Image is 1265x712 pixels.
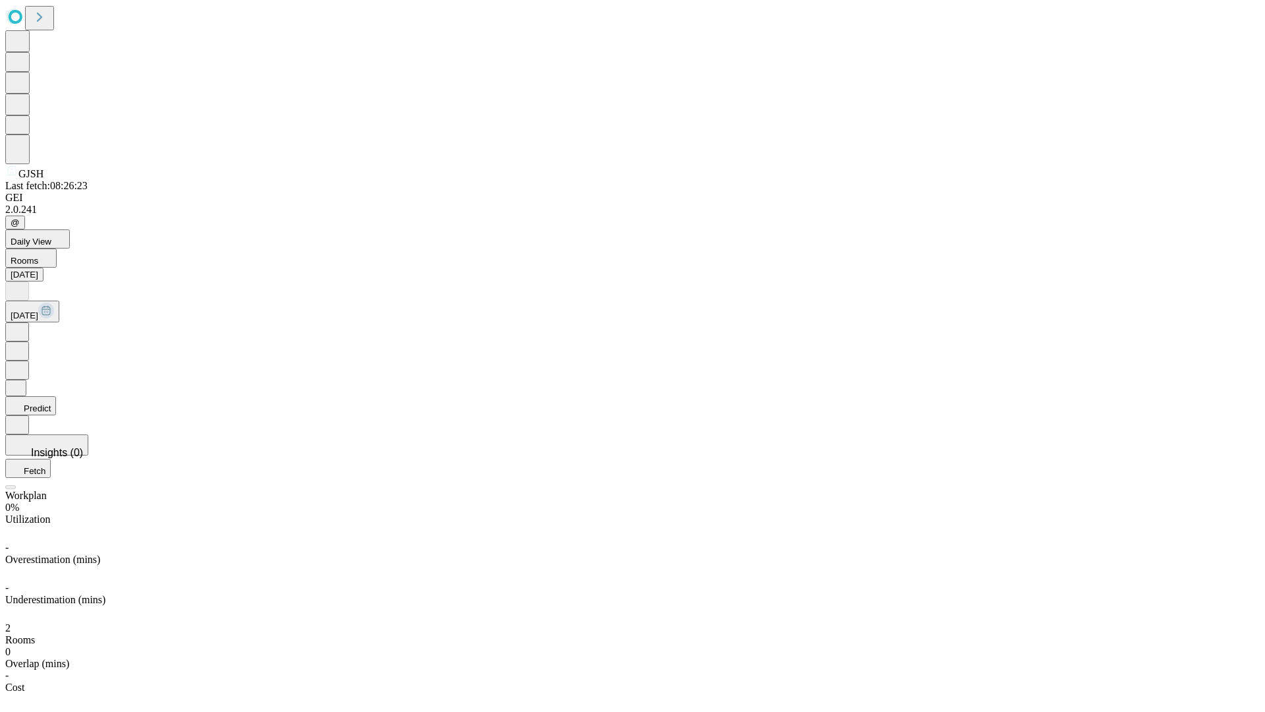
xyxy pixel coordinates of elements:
[5,594,105,605] span: Underestimation (mins)
[5,204,1260,216] div: 2.0.241
[5,459,51,478] button: Fetch
[5,502,19,513] span: 0%
[5,192,1260,204] div: GEI
[5,682,24,693] span: Cost
[5,622,11,634] span: 2
[5,216,25,229] button: @
[5,646,11,657] span: 0
[5,582,9,593] span: -
[11,311,38,320] span: [DATE]
[11,237,51,247] span: Daily View
[5,180,88,191] span: Last fetch: 08:26:23
[5,670,9,681] span: -
[5,658,69,669] span: Overlap (mins)
[11,256,38,266] span: Rooms
[31,447,83,458] span: Insights (0)
[5,249,57,268] button: Rooms
[5,268,43,282] button: [DATE]
[5,434,88,456] button: Insights (0)
[5,396,56,415] button: Predict
[5,554,100,565] span: Overestimation (mins)
[5,514,50,525] span: Utilization
[11,218,20,227] span: @
[5,634,35,645] span: Rooms
[5,301,59,322] button: [DATE]
[5,229,70,249] button: Daily View
[5,490,47,501] span: Workplan
[5,542,9,553] span: -
[18,168,43,179] span: GJSH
